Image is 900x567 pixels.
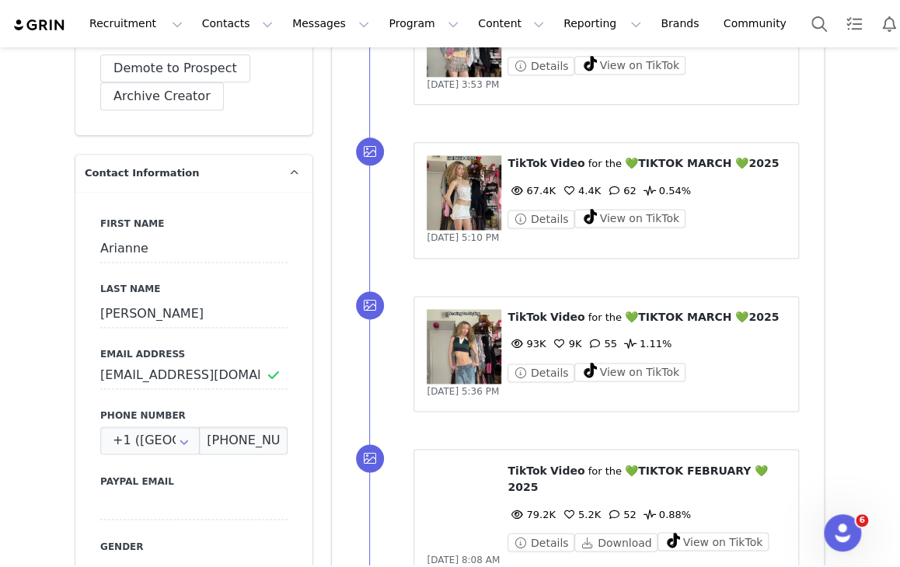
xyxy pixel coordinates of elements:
span: 55 [585,338,617,350]
iframe: Intercom live chat [824,514,861,551]
div: United States [100,426,200,454]
span: 62 [605,185,637,197]
a: View on TikTok [574,61,685,72]
button: Recruitment [80,6,192,41]
button: Archive Creator [100,82,224,110]
span: 0.88% [640,508,691,520]
span: [DATE] 3:53 PM [427,79,499,90]
a: View on TikTok [658,537,769,548]
button: Content [469,6,553,41]
span: 93K [508,338,546,350]
label: Paypal Email [100,474,288,488]
span: 💚TIKTOK MARCH 💚2025 [625,311,779,323]
span: 💚TIKTOK MARCH 💚2025 [625,157,779,169]
button: Contacts [193,6,282,41]
label: Email Address [100,347,288,361]
a: Tasks [837,6,871,41]
button: Download [574,533,658,551]
label: Last Name [100,282,288,296]
label: Phone Number [100,409,288,423]
span: 6 [856,514,868,527]
a: Community [714,6,803,41]
button: Details [508,210,574,228]
span: 67.4K [508,185,555,197]
a: Brands [651,6,713,41]
button: View on TikTok [574,363,685,381]
button: View on TikTok [574,209,685,228]
button: Search [802,6,836,41]
button: Details [508,533,574,551]
span: 💚TIKTOK FEBRUARY 💚2025 [508,464,768,492]
span: 5.2K [560,508,601,520]
span: [DATE] 8:08 AM [427,554,500,565]
button: Reporting [554,6,651,41]
input: Email Address [100,361,288,389]
a: View on TikTok [574,367,685,379]
span: 0.54% [640,185,691,197]
label: Gender [100,539,288,553]
p: ⁨ ⁩ ⁨ ⁩ for the ⁨ ⁩ [508,462,786,495]
span: Video [550,464,585,476]
button: View on TikTok [658,532,769,551]
span: TikTok [508,464,546,476]
input: (XXX) XXX-XXXX [199,426,288,454]
span: 9K [549,338,581,350]
span: 52 [605,508,637,520]
span: [DATE] 5:10 PM [427,232,499,243]
label: First Name [100,217,288,231]
span: TikTok [508,157,546,169]
p: ⁨ ⁩ ⁨ ⁩ for the ⁨ ⁩ [508,309,786,325]
span: [DATE] 5:36 PM [427,386,499,397]
span: 4.4K [560,185,601,197]
span: Video [550,157,585,169]
button: Messages [283,6,378,41]
p: ⁨ ⁩ ⁨ ⁩ for the ⁨ ⁩ [508,155,786,172]
button: Program [379,6,468,41]
img: grin logo [12,18,67,33]
input: Country [100,426,200,454]
span: Contact Information [85,165,199,181]
a: View on TikTok [574,214,685,225]
button: View on TikTok [574,56,685,75]
body: Rich Text Area. Press ALT-0 for help. [12,12,439,30]
span: 1.11% [621,338,672,350]
button: Details [508,364,574,382]
span: Video [550,311,585,323]
span: TikTok [508,311,546,323]
button: Demote to Prospect [100,54,250,82]
button: Details [508,57,574,75]
span: 79.2K [508,508,555,520]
